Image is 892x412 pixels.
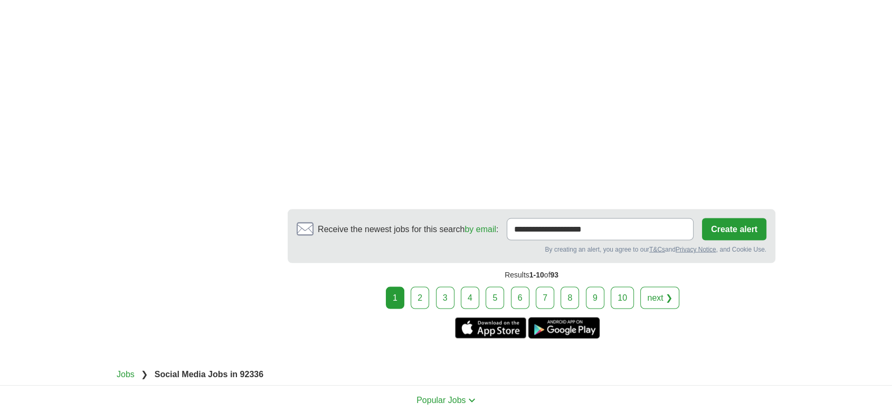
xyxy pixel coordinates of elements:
a: by email [464,225,496,234]
a: Get the iPhone app [455,318,526,339]
a: 8 [561,287,579,309]
a: T&Cs [649,246,665,253]
div: By creating an alert, you agree to our and , and Cookie Use. [297,245,766,254]
strong: Social Media Jobs in 92336 [155,370,263,379]
a: 4 [461,287,479,309]
button: Create alert [702,218,766,241]
span: 1-10 [529,271,544,279]
a: 2 [411,287,429,309]
a: 3 [436,287,454,309]
span: Receive the newest jobs for this search : [318,223,498,236]
span: 93 [550,271,558,279]
a: Jobs [117,370,135,379]
a: 5 [486,287,504,309]
span: Popular Jobs [416,396,466,405]
a: Privacy Notice [676,246,716,253]
span: ❯ [141,370,148,379]
div: Results of [288,263,775,287]
a: 6 [511,287,529,309]
div: 1 [386,287,404,309]
a: Get the Android app [528,318,600,339]
a: next ❯ [640,287,679,309]
img: toggle icon [468,398,476,403]
a: 7 [536,287,554,309]
a: 9 [586,287,604,309]
a: 10 [611,287,634,309]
